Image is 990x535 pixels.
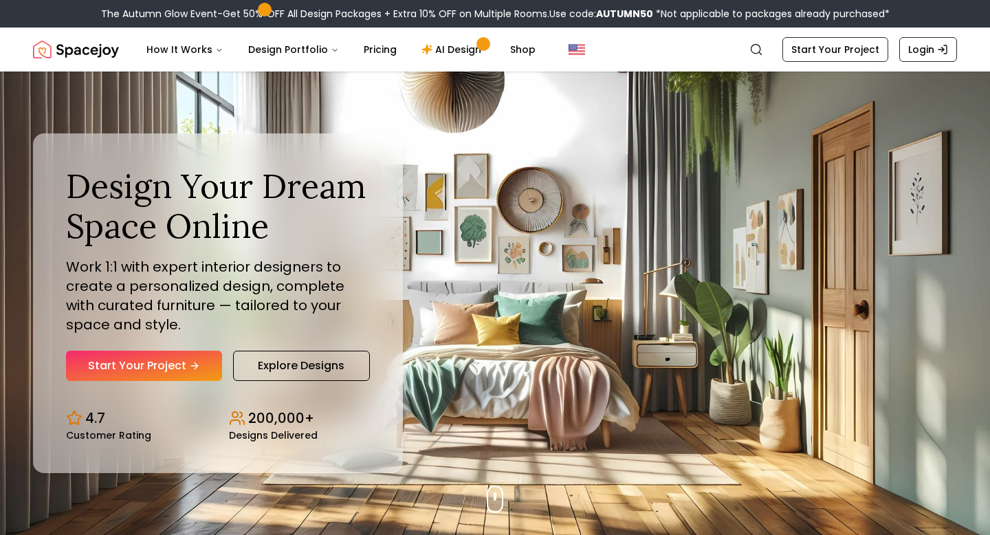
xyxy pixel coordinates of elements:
[499,36,547,63] a: Shop
[596,7,653,21] b: AUTUMN50
[66,257,370,334] p: Work 1:1 with expert interior designers to create a personalized design, complete with curated fu...
[33,36,119,63] a: Spacejoy
[569,41,585,58] img: United States
[85,408,105,428] p: 4.7
[353,36,408,63] a: Pricing
[237,36,350,63] button: Design Portfolio
[899,37,957,62] a: Login
[33,28,957,72] nav: Global
[66,397,370,440] div: Design stats
[66,430,151,440] small: Customer Rating
[101,7,890,21] div: The Autumn Glow Event-Get 50% OFF All Design Packages + Extra 10% OFF on Multiple Rooms.
[135,36,547,63] nav: Main
[233,351,370,381] a: Explore Designs
[66,351,222,381] a: Start Your Project
[782,37,888,62] a: Start Your Project
[549,7,653,21] span: Use code:
[135,36,234,63] button: How It Works
[229,430,318,440] small: Designs Delivered
[410,36,496,63] a: AI Design
[653,7,890,21] span: *Not applicable to packages already purchased*
[248,408,314,428] p: 200,000+
[66,166,370,245] h1: Design Your Dream Space Online
[33,36,119,63] img: Spacejoy Logo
